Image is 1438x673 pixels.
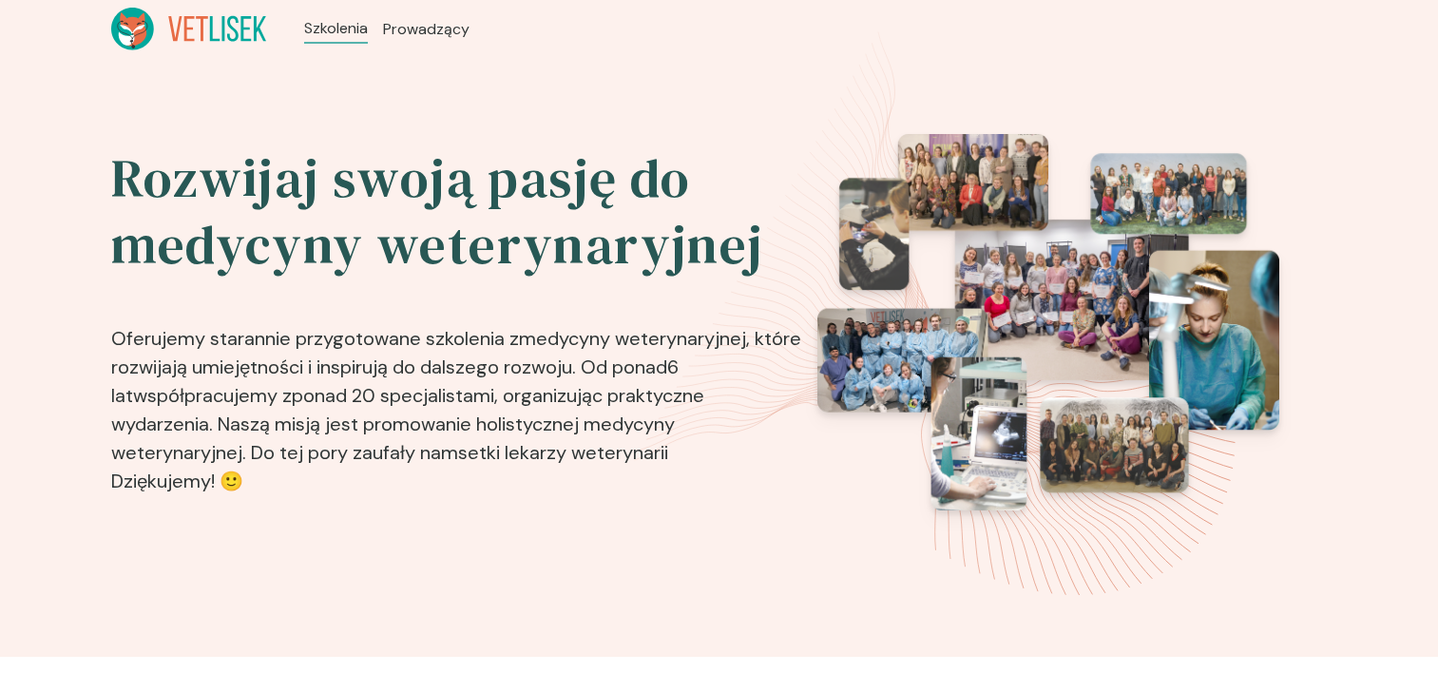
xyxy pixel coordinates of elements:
a: Prowadzący [383,18,470,41]
a: Szkolenia [304,17,368,40]
h2: Rozwijaj swoją pasję do medycyny weterynaryjnej [111,145,805,279]
b: setki lekarzy weterynarii [458,440,668,465]
b: medycyny weterynaryjnej [519,326,746,351]
img: eventsPhotosRoll2.png [817,134,1279,510]
p: Oferujemy starannie przygotowane szkolenia z , które rozwijają umiejętności i inspirują do dalsze... [111,294,805,503]
b: ponad 20 specjalistami [292,383,494,408]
